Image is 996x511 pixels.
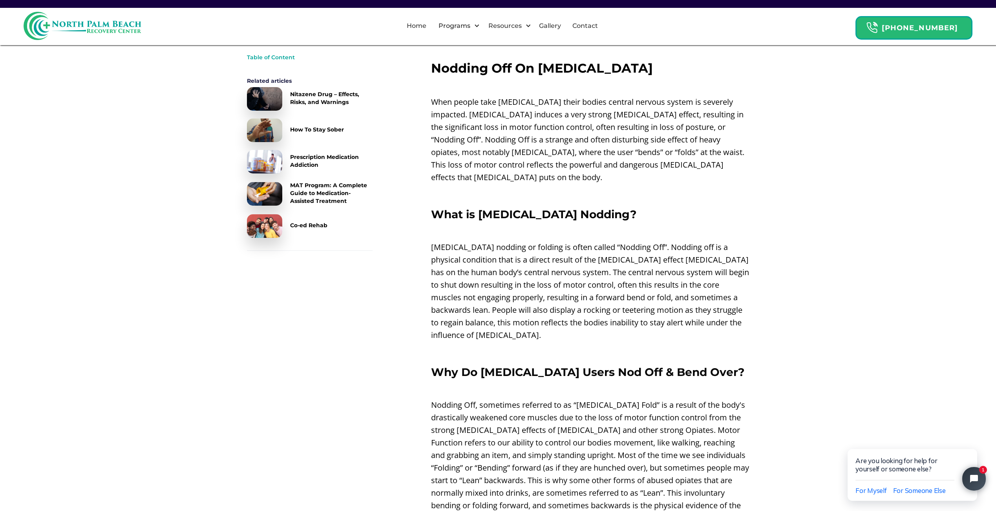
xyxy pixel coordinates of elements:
[431,61,749,75] h2: Nodding Off On [MEDICAL_DATA]
[831,424,996,511] iframe: Tidio Chat
[402,13,431,38] a: Home
[290,181,373,205] div: MAT Program: A Complete Guide to Medication-Assisted Treatment
[486,21,524,31] div: Resources
[290,221,327,229] div: Co-ed Rehab
[247,150,373,173] a: Prescription Medication Addiction
[882,24,958,32] strong: [PHONE_NUMBER]
[437,21,472,31] div: Programs
[431,188,749,200] p: ‍
[431,382,749,395] p: ‍
[431,224,749,237] p: ‍
[247,77,373,85] div: Related articles
[431,208,636,221] strong: What is [MEDICAL_DATA] Nodding?
[247,181,373,206] a: MAT Program: A Complete Guide to Medication-Assisted Treatment
[431,365,744,379] strong: Why Do [MEDICAL_DATA] Users Nod Off & Bend Over?
[247,53,373,61] div: Table of Content
[290,90,373,106] div: Nitazene Drug – Effects, Risks, and Warnings
[482,13,533,38] div: Resources
[866,22,878,34] img: Header Calendar Icons
[247,87,373,111] a: Nitazene Drug – Effects, Risks, and Warnings
[855,12,972,40] a: Header Calendar Icons[PHONE_NUMBER]
[290,153,373,169] div: Prescription Medication Addiction
[432,13,482,38] div: Programs
[431,79,749,92] p: ‍
[534,13,566,38] a: Gallery
[290,126,344,133] div: How To Stay Sober
[247,214,373,238] a: Co-ed Rehab
[568,13,603,38] a: Contact
[431,345,749,358] p: ‍
[431,241,749,341] p: [MEDICAL_DATA] nodding or folding is often called “Nodding Off”. Nodding off is a physical condit...
[247,119,373,142] a: How To Stay Sober
[431,96,749,184] p: When people take [MEDICAL_DATA] their bodies central nervous system is severely impacted. [MEDICA...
